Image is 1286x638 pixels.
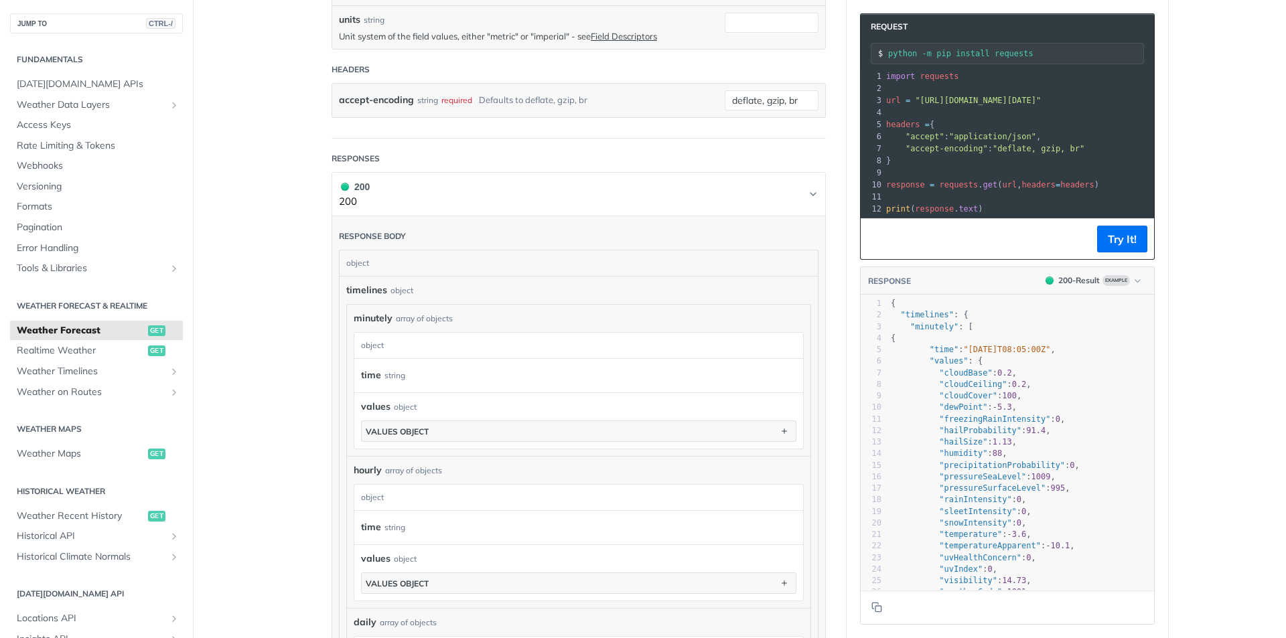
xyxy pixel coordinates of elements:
[1017,495,1021,504] span: 0
[148,325,165,336] span: get
[1021,180,1056,189] span: headers
[861,106,883,118] div: 4
[1012,380,1027,389] span: 0.2
[17,365,165,378] span: Weather Timelines
[886,204,910,214] span: print
[17,118,180,132] span: Access Keys
[10,197,183,217] a: Formats
[861,333,881,344] div: 4
[1021,507,1026,516] span: 0
[861,379,881,390] div: 8
[1026,553,1031,562] span: 0
[10,588,183,600] h2: [DATE][DOMAIN_NAME] API
[1046,541,1050,550] span: -
[384,366,405,385] div: string
[1007,530,1011,539] span: -
[891,449,1007,458] span: : ,
[808,189,818,200] svg: Chevron
[1056,414,1060,424] span: 0
[993,449,1002,458] span: 88
[169,366,180,377] button: Show subpages for Weather Timelines
[891,402,1017,412] span: : ,
[148,345,165,356] span: get
[891,356,983,366] span: : {
[339,179,370,194] div: 200
[891,507,1031,516] span: : ,
[939,564,983,574] span: "uvIndex"
[17,324,145,337] span: Weather Forecast
[891,576,1031,585] span: : ,
[886,96,901,105] span: url
[861,425,881,436] div: 12
[1002,576,1026,585] span: 14.73
[1046,276,1054,285] span: 200
[364,14,384,26] div: string
[1097,226,1147,252] button: Try It!
[861,494,881,505] div: 18
[867,229,886,249] button: Copy to clipboard
[993,437,1012,447] span: 1.13
[939,518,1011,528] span: "snowIntensity"
[332,64,370,76] div: Headers
[10,54,183,66] h2: Fundamentals
[17,262,165,275] span: Tools & Libraries
[891,414,1065,424] span: : ,
[861,355,881,367] div: 6
[1002,180,1017,189] span: url
[10,609,183,629] a: Locations APIShow subpages for Locations API
[169,387,180,398] button: Show subpages for Weather on Routes
[891,299,896,308] span: {
[417,90,438,110] div: string
[891,345,1056,354] span: : ,
[939,380,1007,389] span: "cloudCeiling"
[861,436,881,448] div: 13
[861,483,881,494] div: 17
[963,345,1050,354] span: "[DATE]T08:05:00Z"
[888,49,1143,58] input: Request instructions
[441,90,472,110] div: required
[949,132,1036,141] span: "application/json"
[861,517,881,529] div: 20
[886,180,925,189] span: response
[17,447,145,461] span: Weather Maps
[394,553,417,565] div: object
[891,391,1021,400] span: : ,
[925,120,930,129] span: =
[346,283,387,297] span: timelines
[891,333,896,343] span: {
[891,541,1075,550] span: : ,
[861,191,883,203] div: 11
[861,344,881,355] div: 5
[861,460,881,471] div: 15
[384,517,405,537] div: string
[983,180,998,189] span: get
[1102,275,1130,286] span: Example
[891,310,969,319] span: : {
[148,449,165,459] span: get
[886,144,1084,153] span: :
[891,461,1080,470] span: : ,
[10,423,183,435] h2: Weather Maps
[886,204,983,214] span: ( . )
[10,341,183,361] a: Realtime Weatherget
[939,507,1017,516] span: "sleetIntensity"
[354,333,800,358] div: object
[939,391,997,400] span: "cloudCover"
[1012,530,1027,539] span: 3.6
[340,250,814,276] div: object
[10,258,183,278] a: Tools & LibrariesShow subpages for Tools & Libraries
[867,274,912,288] button: RESPONSE
[906,144,988,153] span: "accept-encoding"
[1060,180,1094,189] span: headers
[993,402,997,412] span: -
[861,552,881,564] div: 23
[10,506,183,526] a: Weather Recent Historyget
[394,401,417,413] div: object
[341,183,349,191] span: 200
[591,31,657,42] a: Field Descriptors
[10,382,183,402] a: Weather on RoutesShow subpages for Weather on Routes
[861,564,881,575] div: 24
[891,483,1070,493] span: : ,
[17,509,145,523] span: Weather Recent History
[861,448,881,459] div: 14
